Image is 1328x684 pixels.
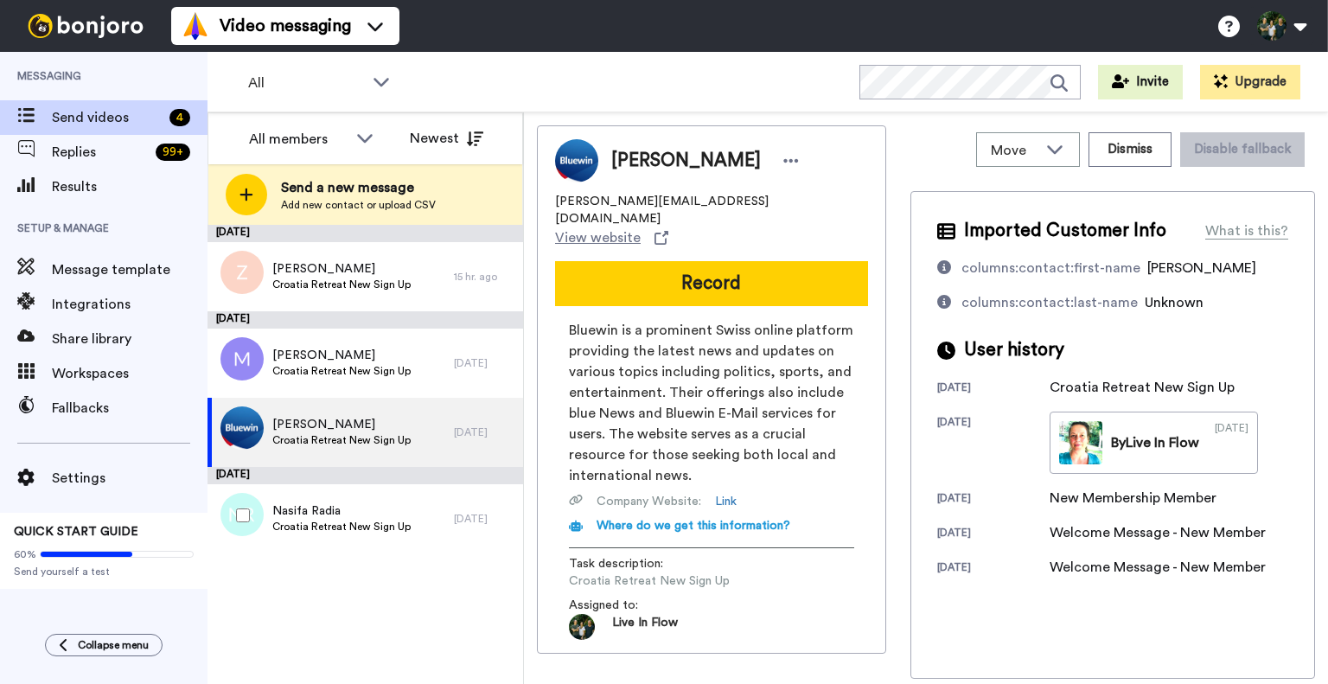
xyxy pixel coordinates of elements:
div: By Live In Flow [1111,432,1199,453]
div: [DATE] [937,415,1050,474]
span: Imported Customer Info [964,218,1166,244]
span: [PERSON_NAME] [272,416,411,433]
button: Record [555,261,868,306]
span: Send a new message [281,177,436,198]
div: 15 hr. ago [454,270,514,284]
span: Unknown [1145,296,1203,310]
img: vm-color.svg [182,12,209,40]
div: [DATE] [207,467,523,484]
span: Task description : [569,555,690,572]
span: [PERSON_NAME][EMAIL_ADDRESS][DOMAIN_NAME] [555,193,868,227]
img: Image of Chantal Herter [555,139,598,182]
div: [DATE] [937,491,1050,508]
span: QUICK START GUIDE [14,526,138,538]
img: b4e341db-bd57-4336-8e51-d4ff7ba70567.jpg [220,406,264,450]
div: [DATE] [454,356,514,370]
a: Link [715,493,737,510]
span: Share library [52,329,207,349]
button: Newest [397,121,496,156]
div: 4 [169,109,190,126]
span: [PERSON_NAME] [272,347,411,364]
button: Dismiss [1089,132,1172,167]
span: Croatia Retreat New Sign Up [569,572,733,590]
img: 13f847af-b1d0-4fbc-a7ce-7cbe09e89b08-thumb.jpg [1059,421,1102,464]
span: Where do we get this information? [597,520,790,532]
span: Integrations [52,294,207,315]
div: Welcome Message - New Member [1050,522,1266,543]
span: [PERSON_NAME] [611,148,761,174]
span: Croatia Retreat New Sign Up [272,433,411,447]
span: Assigned to: [569,597,690,614]
img: z.png [220,251,264,294]
span: Move [991,140,1037,161]
div: Welcome Message - New Member [1050,557,1266,578]
span: All [248,73,364,93]
a: View website [555,227,668,248]
img: 0d943135-5d5e-4e5e-b8b7-f9a5d3d10a15-1598330493.jpg [569,614,595,640]
span: Settings [52,468,207,489]
div: Croatia Retreat New Sign Up [1050,377,1235,398]
div: [DATE] [937,526,1050,543]
span: Add new contact or upload CSV [281,198,436,212]
span: Croatia Retreat New Sign Up [272,278,411,291]
span: [PERSON_NAME] [272,260,411,278]
span: Workspaces [52,363,207,384]
span: Results [52,176,207,197]
div: New Membership Member [1050,488,1216,508]
img: bj-logo-header-white.svg [21,14,150,38]
div: What is this? [1205,221,1288,241]
span: View website [555,227,641,248]
span: Company Website : [597,493,701,510]
span: Live In Flow [612,614,678,640]
span: User history [964,337,1064,363]
div: columns:contact:last-name [961,292,1138,313]
span: Bluewin is a prominent Swiss online platform providing the latest news and updates on various top... [569,320,854,486]
div: [DATE] [454,512,514,526]
span: Croatia Retreat New Sign Up [272,520,411,534]
div: [DATE] [937,380,1050,398]
div: [DATE] [207,311,523,329]
span: Replies [52,142,149,163]
button: Invite [1098,65,1183,99]
span: Send yourself a test [14,565,194,579]
span: Collapse menu [78,638,149,652]
div: [DATE] [1215,421,1248,464]
button: Collapse menu [45,634,163,656]
span: 60% [14,547,36,561]
span: Send videos [52,107,163,128]
div: [DATE] [207,225,523,242]
span: Croatia Retreat New Sign Up [272,364,411,378]
span: Message template [52,259,207,280]
div: [DATE] [454,425,514,439]
span: [PERSON_NAME] [1147,261,1256,275]
span: Video messaging [220,14,351,38]
span: Fallbacks [52,398,207,419]
button: Disable fallback [1180,132,1305,167]
div: columns:contact:first-name [961,258,1140,278]
div: [DATE] [937,560,1050,578]
span: Nasifa Radia [272,502,411,520]
div: 99 + [156,144,190,161]
button: Upgrade [1200,65,1300,99]
div: All members [249,129,348,150]
a: ByLive In Flow[DATE] [1050,412,1258,474]
img: m.png [220,337,264,380]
